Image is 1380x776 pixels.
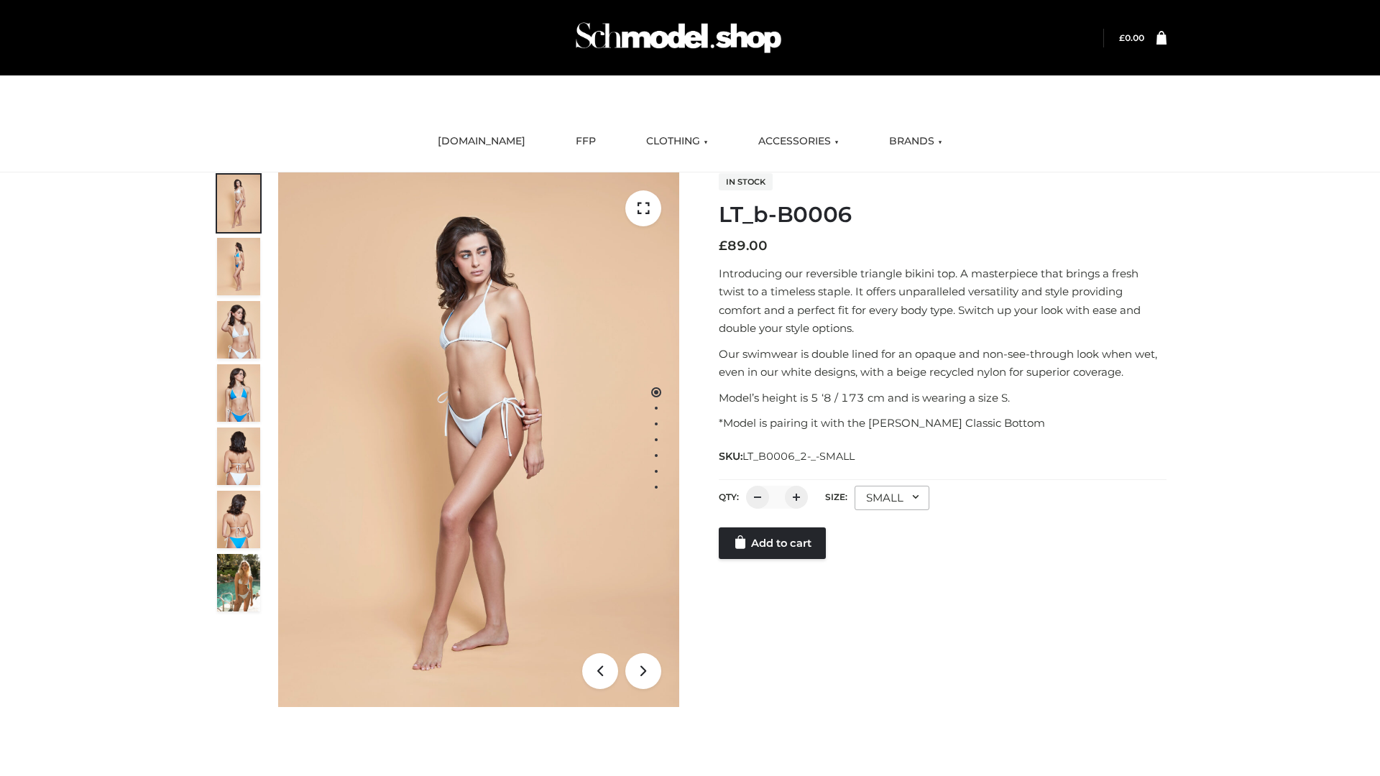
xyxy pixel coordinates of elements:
p: Introducing our reversible triangle bikini top. A masterpiece that brings a fresh twist to a time... [719,264,1167,338]
img: Arieltop_CloudNine_AzureSky2.jpg [217,554,260,611]
label: Size: [825,491,847,502]
img: ArielClassicBikiniTop_CloudNine_AzureSky_OW114ECO_3-scaled.jpg [217,301,260,359]
img: ArielClassicBikiniTop_CloudNine_AzureSky_OW114ECO_4-scaled.jpg [217,364,260,422]
bdi: 0.00 [1119,32,1144,43]
img: ArielClassicBikiniTop_CloudNine_AzureSky_OW114ECO_8-scaled.jpg [217,491,260,548]
img: ArielClassicBikiniTop_CloudNine_AzureSky_OW114ECO_7-scaled.jpg [217,428,260,485]
span: £ [1119,32,1125,43]
a: Add to cart [719,527,826,559]
span: SKU: [719,448,856,465]
a: FFP [565,126,607,157]
p: *Model is pairing it with the [PERSON_NAME] Classic Bottom [719,414,1167,433]
img: ArielClassicBikiniTop_CloudNine_AzureSky_OW114ECO_1-scaled.jpg [217,175,260,232]
img: ArielClassicBikiniTop_CloudNine_AzureSky_OW114ECO_2-scaled.jpg [217,238,260,295]
a: CLOTHING [635,126,719,157]
label: QTY: [719,491,739,502]
span: In stock [719,173,773,190]
img: Schmodel Admin 964 [571,9,786,66]
a: £0.00 [1119,32,1144,43]
span: £ [719,238,727,254]
h1: LT_b-B0006 [719,202,1167,228]
bdi: 89.00 [719,238,768,254]
a: BRANDS [878,126,953,157]
div: SMALL [855,486,929,510]
p: Model’s height is 5 ‘8 / 173 cm and is wearing a size S. [719,389,1167,407]
a: ACCESSORIES [747,126,850,157]
a: [DOMAIN_NAME] [427,126,536,157]
p: Our swimwear is double lined for an opaque and non-see-through look when wet, even in our white d... [719,345,1167,382]
span: LT_B0006_2-_-SMALL [742,450,855,463]
img: ArielClassicBikiniTop_CloudNine_AzureSky_OW114ECO_1 [278,172,679,707]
